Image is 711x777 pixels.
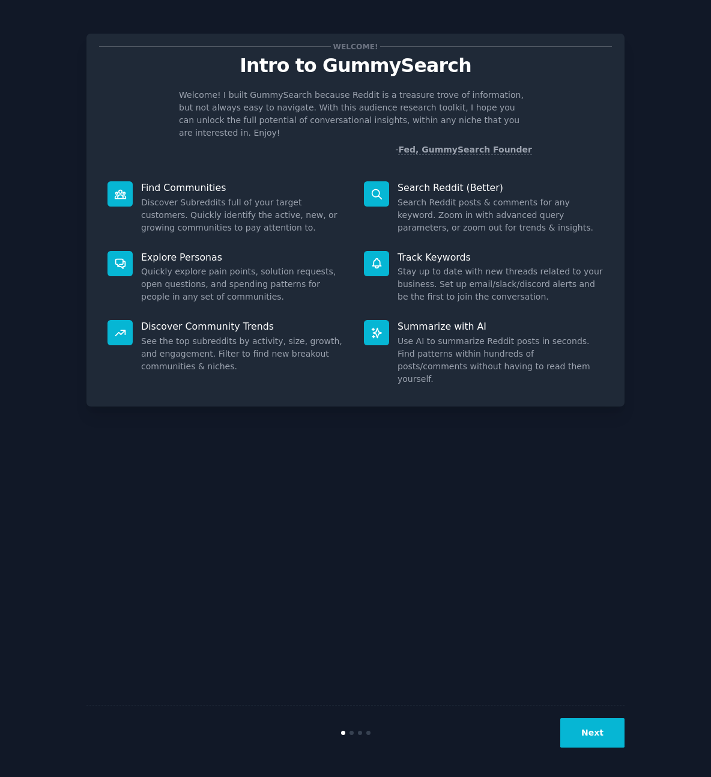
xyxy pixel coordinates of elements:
[331,40,380,53] span: Welcome!
[395,144,532,156] div: -
[560,718,625,748] button: Next
[141,181,347,194] p: Find Communities
[398,181,604,194] p: Search Reddit (Better)
[141,265,347,303] dd: Quickly explore pain points, solution requests, open questions, and spending patterns for people ...
[398,196,604,234] dd: Search Reddit posts & comments for any keyword. Zoom in with advanced query parameters, or zoom o...
[141,335,347,373] dd: See the top subreddits by activity, size, growth, and engagement. Filter to find new breakout com...
[398,145,532,155] a: Fed, GummySearch Founder
[99,55,612,76] p: Intro to GummySearch
[141,196,347,234] dd: Discover Subreddits full of your target customers. Quickly identify the active, new, or growing c...
[398,335,604,385] dd: Use AI to summarize Reddit posts in seconds. Find patterns within hundreds of posts/comments with...
[141,251,347,264] p: Explore Personas
[141,320,347,333] p: Discover Community Trends
[398,320,604,333] p: Summarize with AI
[179,89,532,139] p: Welcome! I built GummySearch because Reddit is a treasure trove of information, but not always ea...
[398,265,604,303] dd: Stay up to date with new threads related to your business. Set up email/slack/discord alerts and ...
[398,251,604,264] p: Track Keywords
